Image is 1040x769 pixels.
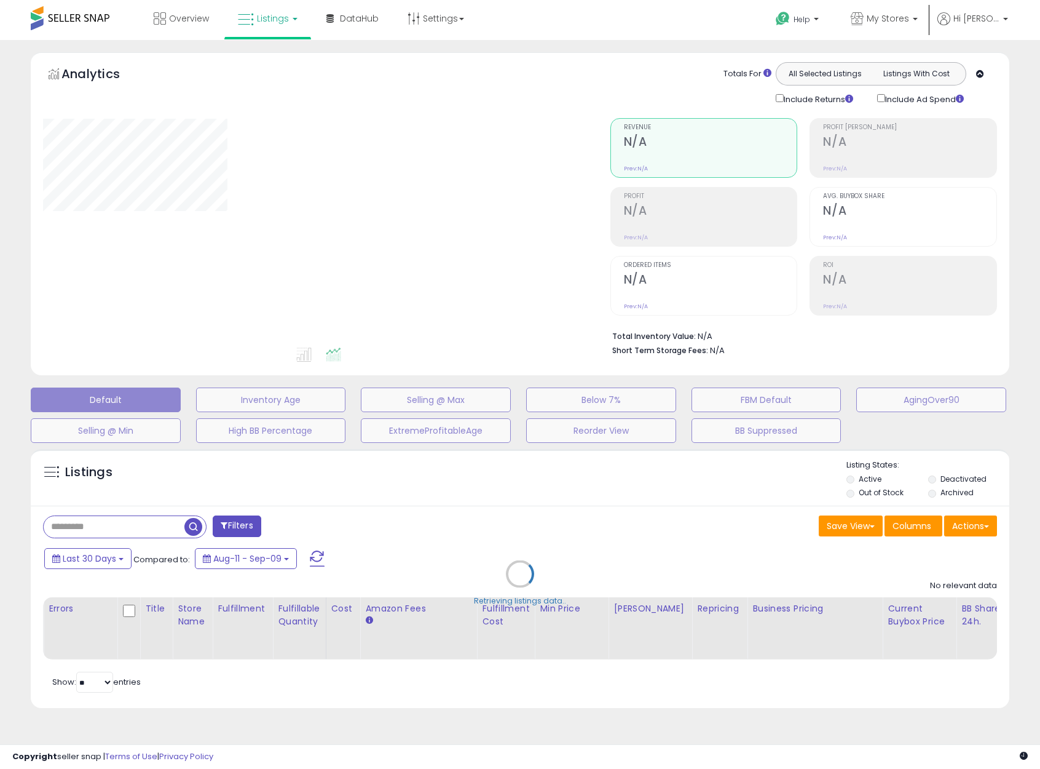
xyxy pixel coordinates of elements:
small: Prev: N/A [624,303,648,310]
button: FBM Default [691,388,841,412]
span: Profit [624,193,797,200]
div: seller snap | | [12,751,213,763]
button: Default [31,388,181,412]
strong: Copyright [12,751,57,762]
b: Total Inventory Value: [612,331,696,341]
span: DataHub [340,12,379,25]
i: Get Help [775,11,790,26]
li: N/A [612,328,988,343]
a: Privacy Policy [159,751,213,762]
h2: N/A [624,135,797,151]
h2: N/A [823,135,996,151]
button: Below 7% [526,388,676,412]
small: Prev: N/A [823,234,847,241]
span: Profit [PERSON_NAME] [823,124,996,131]
small: Prev: N/A [624,234,648,241]
b: Short Term Storage Fees: [612,345,708,356]
span: My Stores [867,12,909,25]
h2: N/A [823,273,996,289]
button: Listings With Cost [870,66,962,82]
button: Selling @ Min [31,418,181,443]
button: BB Suppressed [691,418,841,443]
button: AgingOver90 [856,388,1006,412]
span: Avg. Buybox Share [823,193,996,200]
button: ExtremeProfitableAge [361,418,511,443]
span: Overview [169,12,209,25]
button: Selling @ Max [361,388,511,412]
a: Help [766,2,831,40]
div: Include Returns [766,92,868,106]
button: High BB Percentage [196,418,346,443]
button: Reorder View [526,418,676,443]
h2: N/A [624,204,797,220]
div: Include Ad Spend [868,92,983,106]
h2: N/A [624,273,797,289]
span: Ordered Items [624,262,797,269]
span: ROI [823,262,996,269]
div: Totals For [723,68,771,80]
span: N/A [710,345,725,356]
h2: N/A [823,204,996,220]
div: Retrieving listings data.. [474,596,566,607]
span: Listings [257,12,289,25]
button: Inventory Age [196,388,346,412]
span: Revenue [624,124,797,131]
span: Hi [PERSON_NAME] [953,12,999,25]
a: Terms of Use [105,751,157,762]
small: Prev: N/A [624,165,648,172]
span: Help [794,14,810,25]
small: Prev: N/A [823,303,847,310]
button: All Selected Listings [779,66,871,82]
small: Prev: N/A [823,165,847,172]
h5: Analytics [61,65,144,86]
a: Hi [PERSON_NAME] [937,12,1008,40]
